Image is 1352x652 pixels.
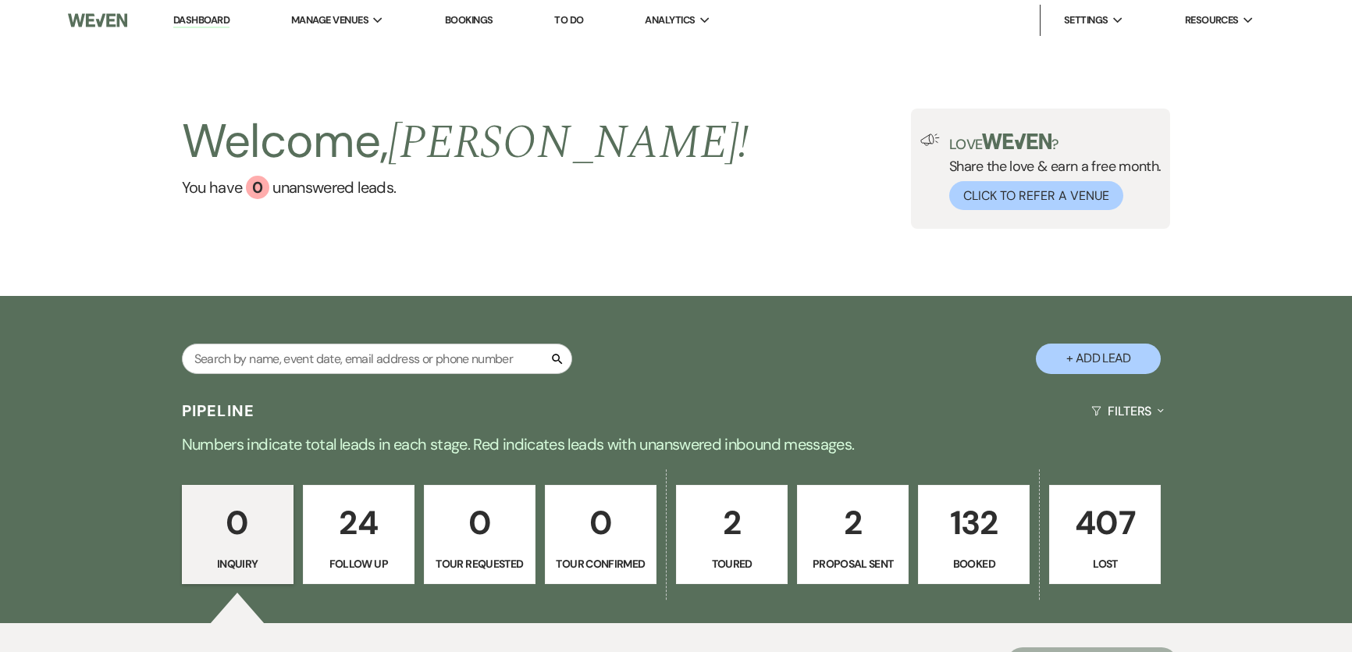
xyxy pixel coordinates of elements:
[291,12,368,28] span: Manage Venues
[949,181,1123,210] button: Click to Refer a Venue
[928,555,1019,572] p: Booked
[182,109,749,176] h2: Welcome,
[303,485,414,585] a: 24Follow Up
[445,13,493,27] a: Bookings
[1059,497,1151,549] p: 407
[173,13,229,28] a: Dashboard
[807,555,898,572] p: Proposal Sent
[182,176,749,199] a: You have 0 unanswered leads.
[1036,344,1161,374] button: + Add Lead
[918,485,1030,585] a: 132Booked
[192,555,283,572] p: Inquiry
[686,497,777,549] p: 2
[1059,555,1151,572] p: Lost
[545,485,656,585] a: 0Tour Confirmed
[645,12,695,28] span: Analytics
[313,497,404,549] p: 24
[192,497,283,549] p: 0
[68,4,127,37] img: Weven Logo
[182,344,572,374] input: Search by name, event date, email address or phone number
[949,134,1162,151] p: Love ?
[424,485,535,585] a: 0Tour Requested
[1185,12,1239,28] span: Resources
[182,485,294,585] a: 0Inquiry
[920,134,940,146] img: loud-speaker-illustration.svg
[246,176,269,199] div: 0
[807,497,898,549] p: 2
[313,555,404,572] p: Follow Up
[114,432,1238,457] p: Numbers indicate total leads in each stage. Red indicates leads with unanswered inbound messages.
[182,400,255,422] h3: Pipeline
[797,485,909,585] a: 2Proposal Sent
[554,13,583,27] a: To Do
[928,497,1019,549] p: 132
[388,107,749,179] span: [PERSON_NAME] !
[1064,12,1108,28] span: Settings
[940,134,1162,210] div: Share the love & earn a free month.
[686,555,777,572] p: Toured
[555,497,646,549] p: 0
[1049,485,1161,585] a: 407Lost
[434,497,525,549] p: 0
[1085,390,1170,432] button: Filters
[676,485,788,585] a: 2Toured
[434,555,525,572] p: Tour Requested
[982,134,1051,149] img: weven-logo-green.svg
[555,555,646,572] p: Tour Confirmed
